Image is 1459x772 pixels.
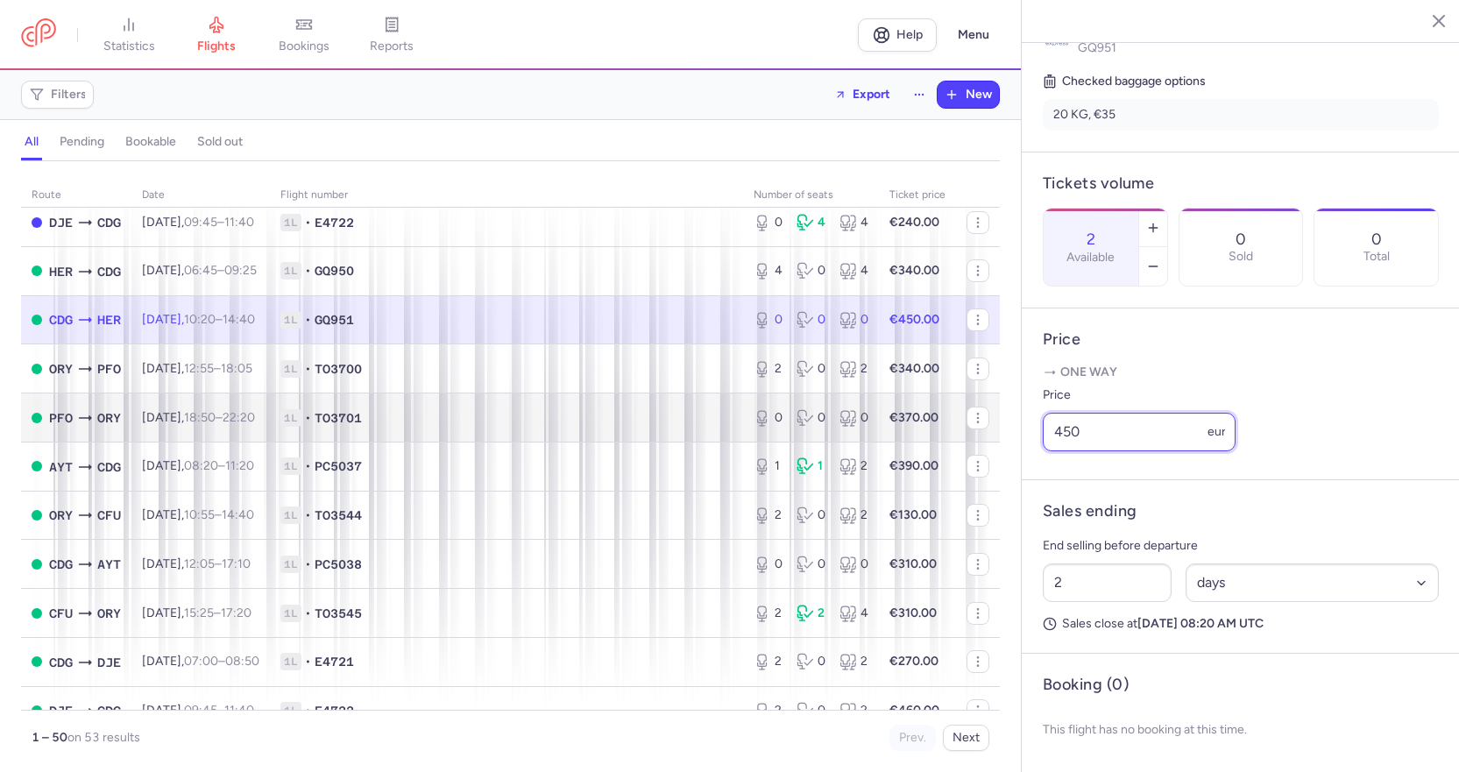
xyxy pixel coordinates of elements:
[280,262,301,280] span: 1L
[184,361,252,376] span: –
[754,506,783,524] div: 2
[49,457,73,477] span: AYT
[280,214,301,231] span: 1L
[315,702,354,719] span: E4722
[889,654,938,669] strong: €270.00
[197,134,243,150] h4: sold out
[280,360,301,378] span: 1L
[797,409,825,427] div: 0
[743,182,879,209] th: number of seats
[1208,424,1226,439] span: eur
[754,702,783,719] div: 2
[270,182,743,209] th: Flight number
[754,556,783,573] div: 0
[305,457,311,475] span: •
[280,556,301,573] span: 1L
[754,262,783,280] div: 4
[142,361,252,376] span: [DATE],
[305,311,311,329] span: •
[280,311,301,329] span: 1L
[184,215,217,230] time: 09:45
[839,262,868,280] div: 4
[97,213,121,232] span: CDG
[221,606,251,620] time: 17:20
[49,604,73,623] span: CFU
[184,458,254,473] span: –
[315,556,362,573] span: PC5038
[305,653,311,670] span: •
[49,701,73,720] span: DJE
[348,16,436,54] a: reports
[1043,99,1439,131] li: 20 KG, €35
[1066,251,1115,265] label: Available
[224,215,254,230] time: 11:40
[142,410,255,425] span: [DATE],
[221,361,252,376] time: 18:05
[797,605,825,622] div: 2
[49,653,73,672] span: CDG
[49,555,73,574] span: CDG
[889,606,937,620] strong: €310.00
[754,409,783,427] div: 0
[1043,413,1236,451] input: ---
[797,311,825,329] div: 0
[315,214,354,231] span: E4722
[184,606,251,620] span: –
[370,39,414,54] span: reports
[184,654,259,669] span: –
[184,361,214,376] time: 12:55
[305,262,311,280] span: •
[839,360,868,378] div: 2
[797,457,825,475] div: 1
[142,312,255,327] span: [DATE],
[305,605,311,622] span: •
[222,556,251,571] time: 17:10
[839,506,868,524] div: 2
[142,263,257,278] span: [DATE],
[839,409,868,427] div: 0
[889,703,939,718] strong: €460.00
[305,214,311,231] span: •
[797,702,825,719] div: 0
[67,730,140,745] span: on 53 results
[280,457,301,475] span: 1L
[315,653,354,670] span: E4721
[839,457,868,475] div: 2
[754,457,783,475] div: 1
[1043,71,1439,92] h5: Checked baggage options
[797,653,825,670] div: 0
[797,262,825,280] div: 0
[103,39,155,54] span: statistics
[1043,501,1137,521] h4: Sales ending
[49,506,73,525] span: ORY
[839,556,868,573] div: 0
[184,507,254,522] span: –
[49,408,73,428] span: PFO
[97,262,121,281] span: CDG
[225,654,259,669] time: 08:50
[280,653,301,670] span: 1L
[1043,616,1439,632] p: Sales close at
[947,18,1000,52] button: Menu
[142,458,254,473] span: [DATE],
[896,28,923,41] span: Help
[97,653,121,672] span: DJE
[943,725,989,751] button: Next
[131,182,270,209] th: date
[1229,250,1253,264] p: Sold
[889,556,937,571] strong: €310.00
[142,556,251,571] span: [DATE],
[839,214,868,231] div: 4
[305,556,311,573] span: •
[1043,329,1439,350] h4: Price
[184,410,216,425] time: 18:50
[797,360,825,378] div: 0
[938,81,999,108] button: New
[97,359,121,379] span: PFO
[315,457,362,475] span: PC5037
[1043,385,1236,406] label: Price
[32,730,67,745] strong: 1 – 50
[315,506,362,524] span: TO3544
[49,213,73,232] span: DJE
[21,18,56,51] a: CitizenPlane red outlined logo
